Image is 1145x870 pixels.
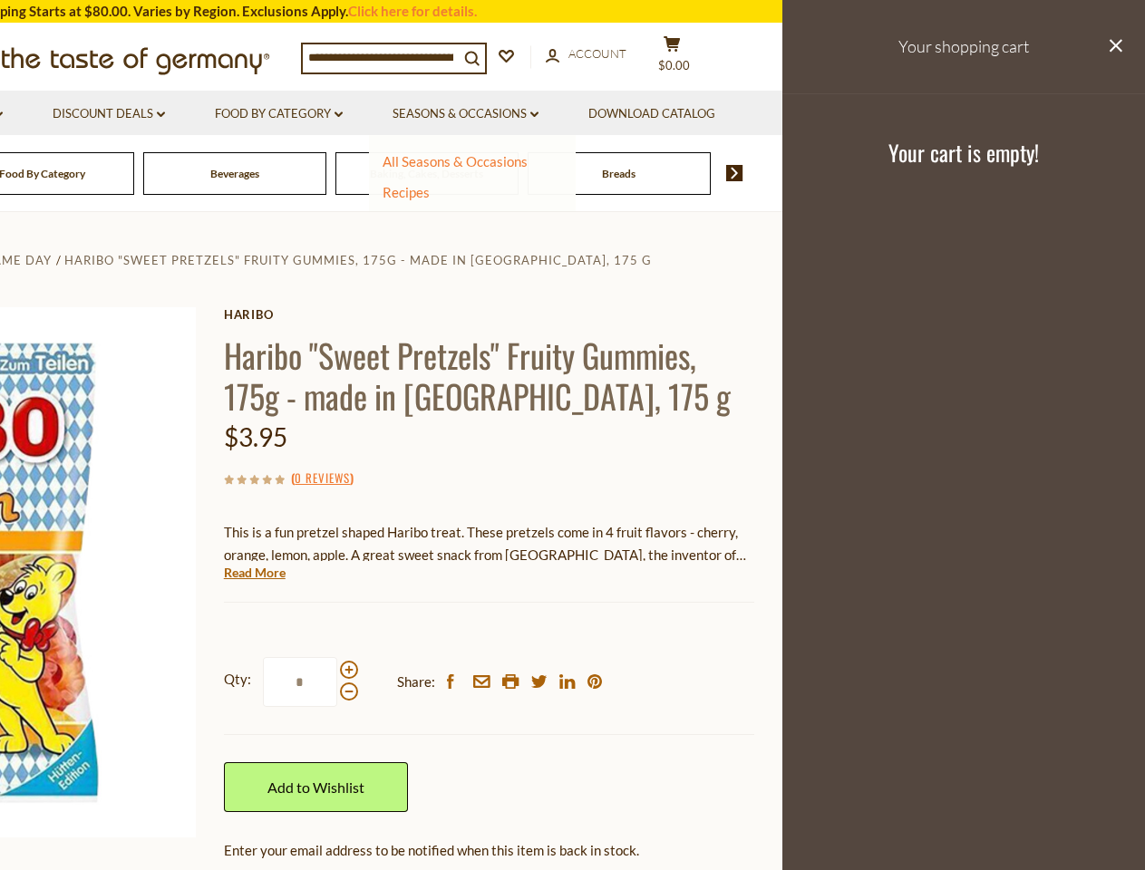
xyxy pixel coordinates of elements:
[224,564,286,582] a: Read More
[602,167,636,180] a: Breads
[546,44,626,64] a: Account
[224,334,754,416] h1: Haribo "Sweet Pretzels" Fruity Gummies, 175g - made in [GEOGRAPHIC_DATA], 175 g
[210,167,259,180] a: Beverages
[393,104,539,124] a: Seasons & Occasions
[53,104,165,124] a: Discount Deals
[348,3,477,19] a: Click here for details.
[726,165,743,181] img: next arrow
[215,104,343,124] a: Food By Category
[291,469,354,487] span: ( )
[224,762,408,812] a: Add to Wishlist
[383,184,430,200] a: Recipes
[568,46,626,61] span: Account
[224,839,754,862] div: Enter your email address to be notified when this item is back in stock.
[224,421,287,452] span: $3.95
[397,671,435,693] span: Share:
[805,139,1122,166] h3: Your cart is empty!
[645,35,700,81] button: $0.00
[383,153,528,169] a: All Seasons & Occasions
[224,521,754,566] p: This is a fun pretzel shaped Haribo treat. These pretzels come in 4 fruit flavors - cherry, orang...
[224,307,754,322] a: Haribo
[588,104,715,124] a: Download Catalog
[64,253,652,267] a: Haribo "Sweet Pretzels" Fruity Gummies, 175g - made in [GEOGRAPHIC_DATA], 175 g
[263,657,337,707] input: Qty:
[658,58,690,72] span: $0.00
[224,668,251,691] strong: Qty:
[295,469,350,488] a: 0 Reviews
